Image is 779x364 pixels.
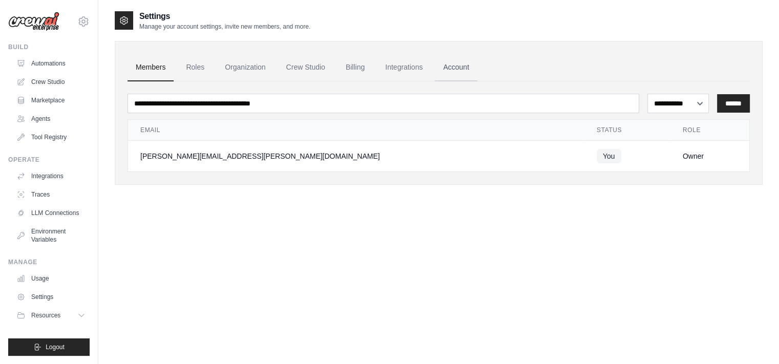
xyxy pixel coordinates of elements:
[8,12,59,31] img: Logo
[8,156,90,164] div: Operate
[140,151,572,161] div: [PERSON_NAME][EMAIL_ADDRESS][PERSON_NAME][DOMAIN_NAME]
[31,311,60,319] span: Resources
[12,289,90,305] a: Settings
[12,270,90,287] a: Usage
[12,129,90,145] a: Tool Registry
[8,43,90,51] div: Build
[670,120,749,141] th: Role
[597,149,621,163] span: You
[12,111,90,127] a: Agents
[46,343,65,351] span: Logout
[683,151,737,161] div: Owner
[217,54,273,81] a: Organization
[128,120,584,141] th: Email
[12,307,90,324] button: Resources
[338,54,373,81] a: Billing
[12,205,90,221] a: LLM Connections
[12,186,90,203] a: Traces
[12,92,90,109] a: Marketplace
[178,54,213,81] a: Roles
[377,54,431,81] a: Integrations
[139,10,310,23] h2: Settings
[435,54,477,81] a: Account
[8,338,90,356] button: Logout
[128,54,174,81] a: Members
[278,54,333,81] a: Crew Studio
[12,223,90,248] a: Environment Variables
[12,55,90,72] a: Automations
[584,120,670,141] th: Status
[139,23,310,31] p: Manage your account settings, invite new members, and more.
[8,258,90,266] div: Manage
[12,168,90,184] a: Integrations
[12,74,90,90] a: Crew Studio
